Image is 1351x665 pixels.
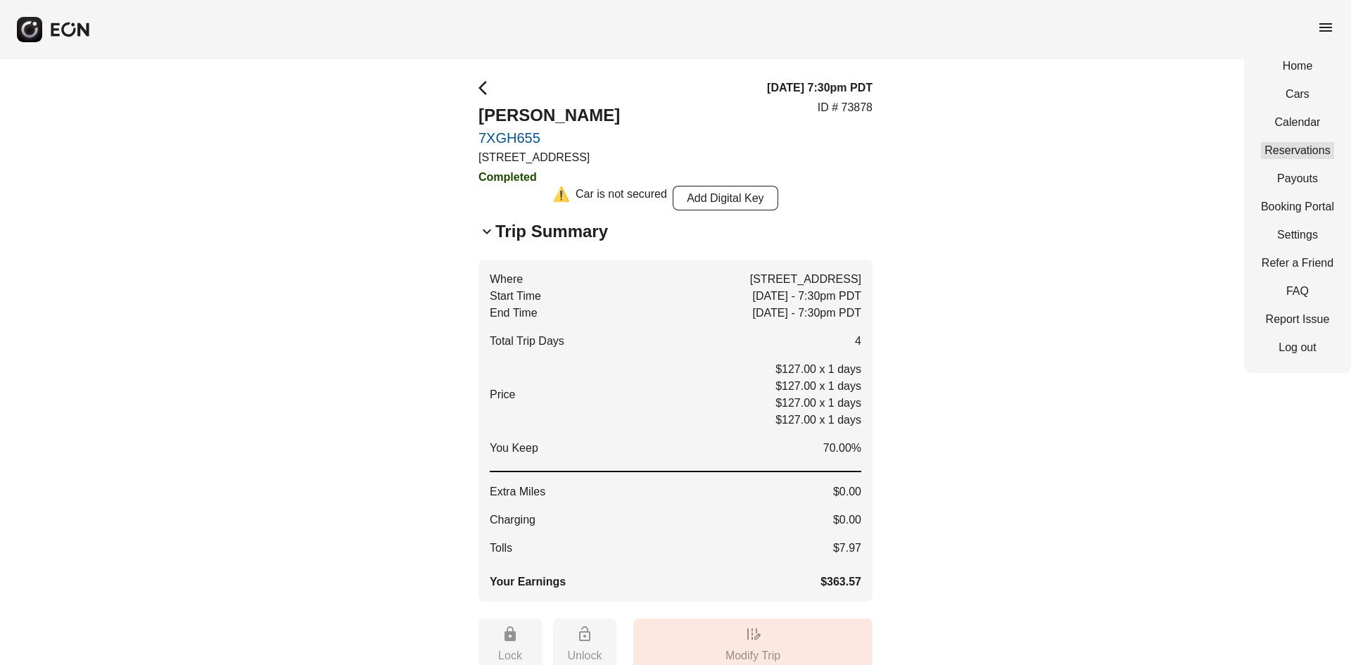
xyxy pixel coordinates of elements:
[478,169,620,186] h3: Completed
[1261,170,1334,187] a: Payouts
[490,540,512,557] span: Tolls
[673,186,778,210] button: Add Digital Key
[490,574,566,590] span: Your Earnings
[1261,255,1334,272] a: Refer a Friend
[490,305,538,322] span: End Time
[775,378,861,395] p: $127.00 x 1 days
[490,271,523,288] span: Where
[820,574,861,590] span: $363.57
[775,395,861,412] p: $127.00 x 1 days
[1261,198,1334,215] a: Booking Portal
[1317,19,1334,36] span: menu
[1261,311,1334,328] a: Report Issue
[495,220,608,243] h2: Trip Summary
[552,186,570,210] div: ⚠️
[1261,339,1334,356] a: Log out
[818,99,873,116] p: ID # 73878
[775,412,861,429] p: $127.00 x 1 days
[1261,114,1334,131] a: Calendar
[490,483,545,500] span: Extra Miles
[490,333,564,350] span: Total Trip Days
[576,186,667,210] div: Car is not secured
[490,288,541,305] span: Start Time
[855,333,861,350] span: 4
[478,80,495,96] span: arrow_back_ios
[490,386,515,403] p: Price
[478,260,873,602] button: Where[STREET_ADDRESS]Start Time[DATE] - 7:30pm PDTEnd Time[DATE] - 7:30pm PDTTotal Trip Days4Pric...
[823,440,861,457] span: 70.00%
[478,129,620,146] a: 7XGH655
[490,512,535,528] span: Charging
[1261,58,1334,75] a: Home
[1261,86,1334,103] a: Cars
[753,305,861,322] span: [DATE] - 7:30pm PDT
[478,149,620,166] p: [STREET_ADDRESS]
[833,540,861,557] span: $7.97
[1261,227,1334,243] a: Settings
[775,361,861,378] p: $127.00 x 1 days
[478,104,620,127] h2: [PERSON_NAME]
[478,223,495,240] span: keyboard_arrow_down
[767,80,873,96] h3: [DATE] 7:30pm PDT
[833,512,861,528] span: $0.00
[490,440,538,457] span: You Keep
[750,271,861,288] span: [STREET_ADDRESS]
[753,288,861,305] span: [DATE] - 7:30pm PDT
[833,483,861,500] span: $0.00
[1261,283,1334,300] a: FAQ
[1261,142,1334,159] a: Reservations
